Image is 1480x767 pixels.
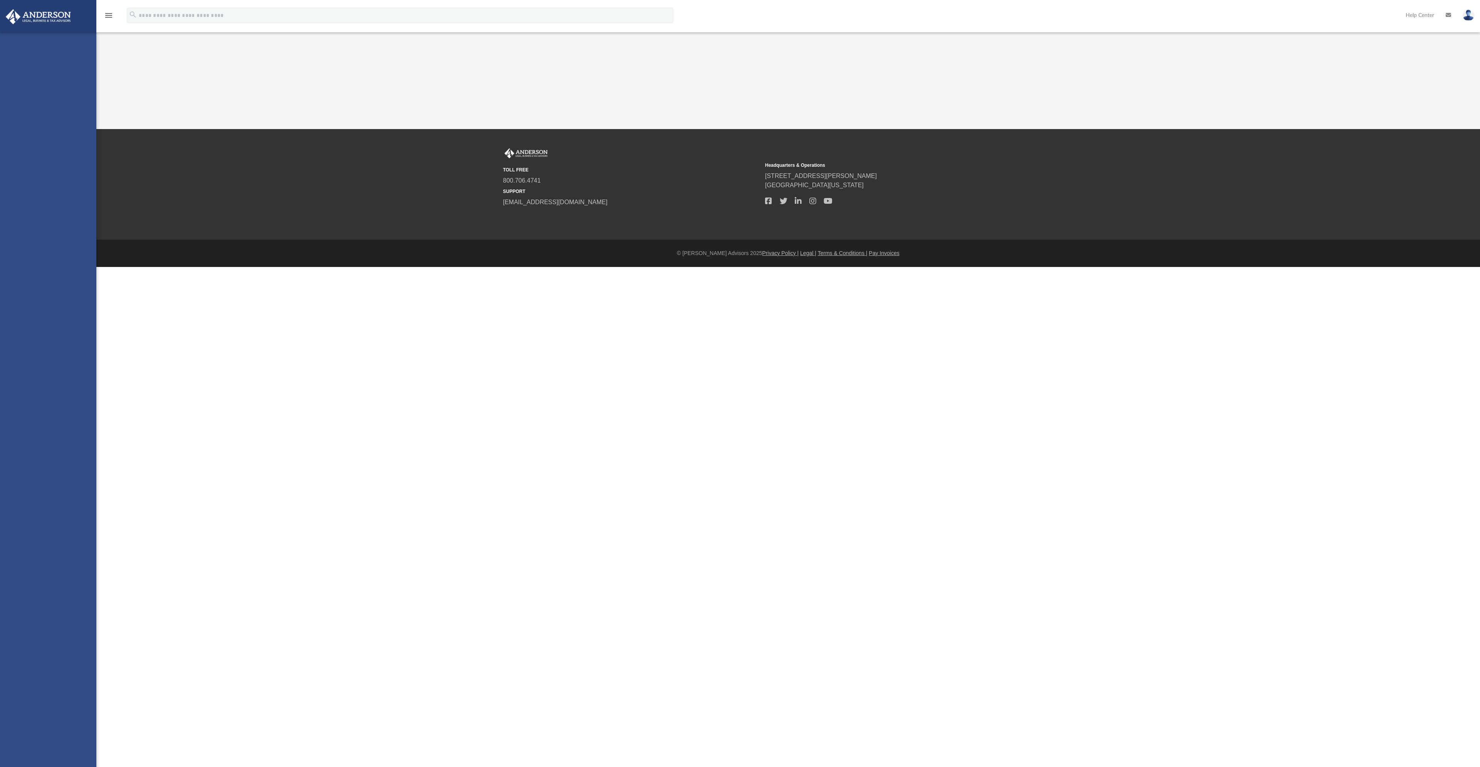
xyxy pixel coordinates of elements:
[503,177,541,184] a: 800.706.4741
[129,10,137,19] i: search
[503,148,549,158] img: Anderson Advisors Platinum Portal
[765,173,877,179] a: [STREET_ADDRESS][PERSON_NAME]
[503,188,760,195] small: SUPPORT
[762,250,799,256] a: Privacy Policy |
[503,166,760,173] small: TOLL FREE
[96,249,1480,257] div: © [PERSON_NAME] Advisors 2025
[1463,10,1474,21] img: User Pic
[765,182,864,188] a: [GEOGRAPHIC_DATA][US_STATE]
[869,250,899,256] a: Pay Invoices
[3,9,73,24] img: Anderson Advisors Platinum Portal
[765,162,1022,169] small: Headquarters & Operations
[104,15,113,20] a: menu
[503,199,607,205] a: [EMAIL_ADDRESS][DOMAIN_NAME]
[104,11,113,20] i: menu
[800,250,816,256] a: Legal |
[818,250,868,256] a: Terms & Conditions |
